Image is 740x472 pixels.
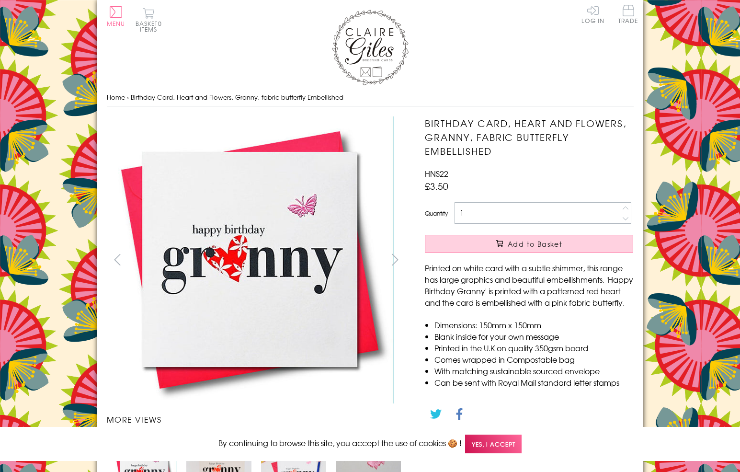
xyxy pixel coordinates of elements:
li: Can be sent with Royal Mail standard letter stamps [434,377,633,388]
h3: More views [107,414,406,425]
button: Add to Basket [425,235,633,253]
span: Menu [107,19,125,28]
span: › [127,92,129,102]
span: HNS22 [425,168,448,179]
button: Menu [107,6,125,26]
span: 0 items [140,19,162,34]
li: Comes wrapped in Compostable bag [434,354,633,365]
h1: Birthday Card, Heart and Flowers, Granny, fabric butterfly Embellished [425,116,633,158]
img: Claire Giles Greetings Cards [332,10,409,85]
img: Birthday Card, Heart and Flowers, Granny, fabric butterfly Embellished [106,116,394,403]
img: Birthday Card, Heart and Flowers, Granny, fabric butterfly Embellished [406,116,693,404]
p: Printed on white card with a subtle shimmer, this range has large graphics and beautiful embellis... [425,262,633,308]
li: Blank inside for your own message [434,331,633,342]
span: Add to Basket [508,239,562,249]
nav: breadcrumbs [107,88,634,107]
button: next [384,249,406,270]
li: Printed in the U.K on quality 350gsm board [434,342,633,354]
button: Basket0 items [136,8,162,32]
li: Dimensions: 150mm x 150mm [434,319,633,331]
a: Log In [581,5,604,23]
span: Birthday Card, Heart and Flowers, Granny, fabric butterfly Embellished [131,92,343,102]
span: Trade [618,5,638,23]
li: With matching sustainable sourced envelope [434,365,633,377]
label: Quantity [425,209,448,218]
button: prev [107,249,128,270]
a: Home [107,92,125,102]
a: Trade [618,5,638,25]
span: Yes, I accept [465,435,522,453]
span: £3.50 [425,179,448,193]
